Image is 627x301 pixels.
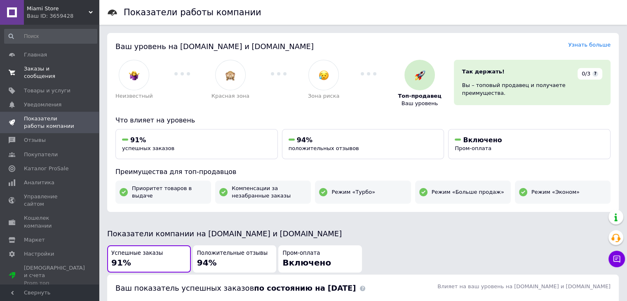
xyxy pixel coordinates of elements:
span: Miami Store [27,5,89,12]
a: Узнать больше [568,42,611,48]
div: Prom топ [24,280,85,287]
button: Чат с покупателем [608,251,625,267]
span: Настройки [24,250,54,258]
span: Компенсации за незабранные заказы [232,185,307,200]
span: Включено [463,136,502,144]
div: Ваш ID: 3659428 [27,12,99,20]
span: Покупатели [24,151,58,158]
button: Положительные отзывы94% [193,245,277,273]
span: Аналитика [24,179,54,186]
img: :rocket: [415,70,425,80]
span: Каталог ProSale [24,165,68,172]
button: Успешные заказы91% [107,245,191,273]
span: Ваш уровень на [DOMAIN_NAME] и [DOMAIN_NAME] [115,42,314,51]
span: успешных заказов [122,145,174,151]
span: Успешные заказы [111,249,163,257]
button: Пром-оплатаВключено [278,245,362,273]
span: Режим «Больше продаж» [432,188,504,196]
span: Уведомления [24,101,61,108]
span: Что влияет на уровень [115,116,195,124]
span: Топ-продавец [398,92,441,100]
span: 94% [297,136,312,144]
span: Главная [24,51,47,59]
div: Вы – топовый продавец и получаете преимущества. [462,82,602,96]
span: Ваш показатель успешных заказов [115,284,356,292]
span: Ваш уровень [402,100,438,107]
span: ? [592,71,598,77]
span: Так держать! [462,68,505,75]
span: Приоритет товаров в выдаче [132,185,207,200]
div: 0/3 [578,68,602,80]
span: Преимущества для топ-продавцов [115,168,236,176]
span: 94% [197,258,217,268]
span: Маркет [24,236,45,244]
span: Показатели работы компании [24,115,76,130]
span: Товары и услуги [24,87,70,94]
button: 91%успешных заказов [115,129,278,159]
span: Заказы и сообщения [24,65,76,80]
span: Положительные отзывы [197,249,268,257]
span: 91% [130,136,146,144]
span: Пром-оплата [282,249,320,257]
button: 94%положительных отзывов [282,129,444,159]
span: Красная зона [211,92,249,100]
span: Показатели компании на [DOMAIN_NAME] и [DOMAIN_NAME] [107,229,342,238]
img: :see_no_evil: [225,70,235,80]
h1: Показатели работы компании [124,7,261,17]
img: :disappointed_relieved: [319,70,329,80]
span: [DEMOGRAPHIC_DATA] и счета [24,264,85,287]
button: ВключеноПром-оплата [448,129,611,159]
span: Неизвестный [115,92,153,100]
span: Управление сайтом [24,193,76,208]
span: Режим «Турбо» [331,188,375,196]
span: положительных отзывов [289,145,359,151]
span: 91% [111,258,131,268]
span: Кошелек компании [24,214,76,229]
span: Режим «Эконом» [531,188,580,196]
span: Пром-оплата [455,145,491,151]
span: Включено [282,258,331,268]
b: по состоянию на [DATE] [254,284,356,292]
span: Зона риска [308,92,340,100]
span: Отзывы [24,136,46,144]
img: :woman-shrugging: [129,70,139,80]
span: Влияет на ваш уровень на [DOMAIN_NAME] и [DOMAIN_NAME] [437,283,611,289]
input: Поиск [4,29,97,44]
